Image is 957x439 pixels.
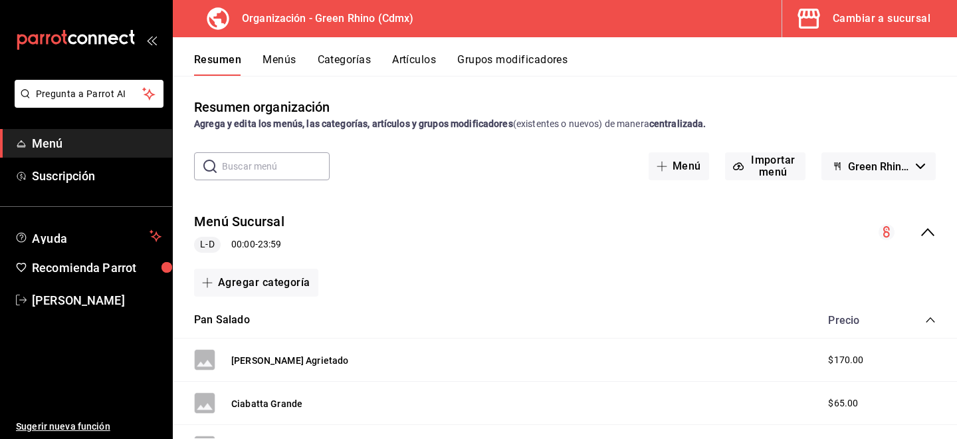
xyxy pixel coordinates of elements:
[231,11,413,27] h3: Organización - Green Rhino (Cdmx)
[194,117,936,131] div: (existentes o nuevos) de manera
[194,53,241,76] button: Resumen
[195,237,219,251] span: L-D
[194,53,957,76] div: navigation tabs
[9,96,163,110] a: Pregunta a Parrot AI
[821,152,936,180] button: Green Rhino - Borrador
[194,313,250,328] button: Pan Salado
[32,228,144,244] span: Ayuda
[815,314,900,327] div: Precio
[649,152,709,180] button: Menú
[194,118,513,129] strong: Agrega y edita los menús, las categorías, artículos y grupos modificadores
[173,202,957,263] div: collapse-menu-row
[925,315,936,325] button: collapse-category-row
[649,118,706,129] strong: centralizada.
[32,259,161,277] span: Recomienda Parrot
[828,353,863,367] span: $170.00
[194,237,284,253] div: 00:00 - 23:59
[725,152,805,180] button: Importar menú
[231,354,348,367] button: [PERSON_NAME] Agrietado
[231,397,302,410] button: Ciabatta Grande
[194,212,284,231] button: Menú Sucursal
[263,53,296,76] button: Menús
[16,420,161,434] span: Sugerir nueva función
[828,396,858,410] span: $65.00
[32,167,161,185] span: Suscripción
[194,97,330,117] div: Resumen organización
[392,53,436,76] button: Artículos
[848,160,910,173] span: Green Rhino - Borrador
[146,35,157,45] button: open_drawer_menu
[36,87,143,101] span: Pregunta a Parrot AI
[32,134,161,152] span: Menú
[318,53,372,76] button: Categorías
[194,269,318,297] button: Agregar categoría
[833,9,930,28] div: Cambiar a sucursal
[15,80,163,108] button: Pregunta a Parrot AI
[222,153,330,180] input: Buscar menú
[457,53,568,76] button: Grupos modificadores
[32,291,161,309] span: [PERSON_NAME]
